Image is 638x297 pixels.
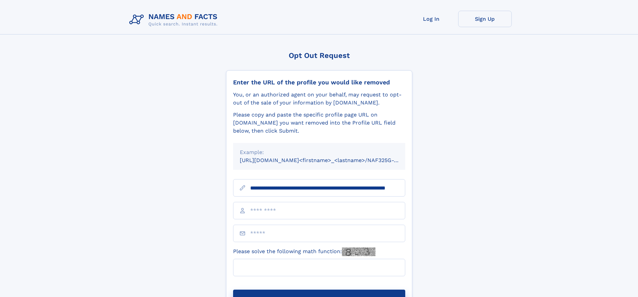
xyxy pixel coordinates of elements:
[240,157,418,163] small: [URL][DOMAIN_NAME]<firstname>_<lastname>/NAF325G-xxxxxxxx
[233,79,405,86] div: Enter the URL of the profile you would like removed
[233,111,405,135] div: Please copy and paste the specific profile page URL on [DOMAIN_NAME] you want removed into the Pr...
[127,11,223,29] img: Logo Names and Facts
[233,247,375,256] label: Please solve the following math function:
[233,91,405,107] div: You, or an authorized agent on your behalf, may request to opt-out of the sale of your informatio...
[240,148,399,156] div: Example:
[458,11,512,27] a: Sign Up
[226,51,412,60] div: Opt Out Request
[405,11,458,27] a: Log In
